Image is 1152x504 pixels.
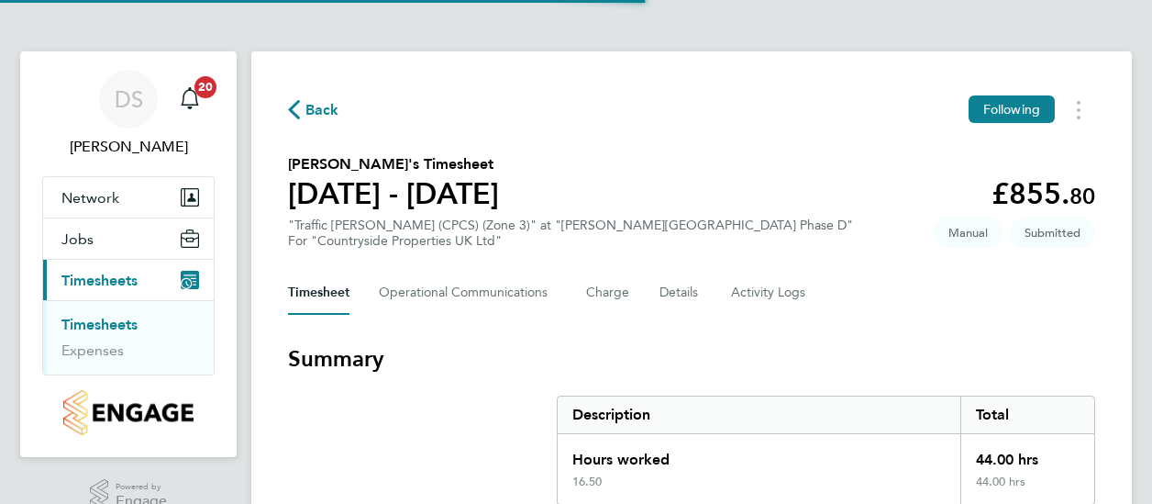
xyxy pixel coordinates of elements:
span: DS [115,87,143,111]
button: Timesheets Menu [1062,95,1095,124]
div: 44.00 hrs [960,475,1094,504]
div: Description [558,397,960,433]
button: Network [43,177,214,218]
h1: [DATE] - [DATE] [288,175,499,212]
button: Operational Communications [379,271,557,315]
nav: Main navigation [20,51,237,457]
span: Back [305,99,339,121]
button: Jobs [43,218,214,259]
div: Total [960,397,1094,433]
span: Network [61,189,119,207]
a: DS[PERSON_NAME] [42,70,215,158]
span: 80 [1069,183,1095,209]
button: Timesheets [43,260,214,300]
h2: [PERSON_NAME]'s Timesheet [288,153,499,175]
img: countryside-properties-logo-retina.png [63,390,193,435]
a: 20 [172,70,208,129]
button: Timesheet [288,271,349,315]
span: This timesheet was manually created. [934,218,1002,248]
span: Daniel Storey [42,136,215,158]
span: 20 [194,76,216,98]
div: For "Countryside Properties UK Ltd" [288,233,853,249]
a: Timesheets [61,316,138,333]
button: Back [288,98,339,121]
button: Activity Logs [731,271,808,315]
span: Powered by [116,479,167,495]
span: Timesheets [61,272,138,289]
a: Go to home page [42,390,215,435]
button: Following [969,95,1055,123]
h3: Summary [288,344,1095,374]
span: Jobs [61,230,94,248]
app-decimal: £855. [991,176,1095,211]
button: Charge [586,271,630,315]
span: This timesheet is Submitted. [1010,218,1095,248]
button: Details [659,271,702,315]
div: "Traffic [PERSON_NAME] (CPCS) (Zone 3)" at "[PERSON_NAME][GEOGRAPHIC_DATA] Phase D" [288,218,853,249]
span: Following [983,101,1040,118]
a: Expenses [61,342,124,359]
div: 44.00 hrs [960,434,1094,475]
div: 16.50 [572,475,602,489]
div: Hours worked [558,434,960,475]
div: Timesheets [43,300,214,375]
